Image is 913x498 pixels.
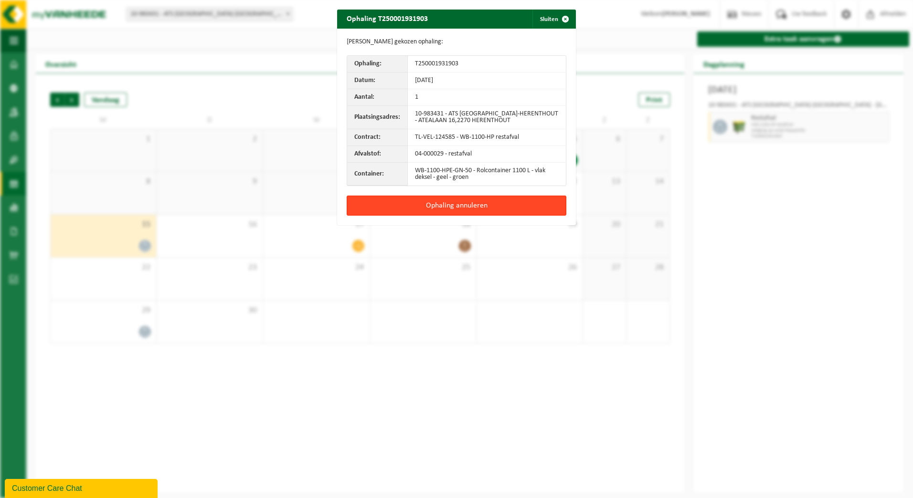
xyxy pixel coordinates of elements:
button: Ophaling annuleren [347,196,566,216]
h2: Ophaling T250001931903 [337,10,437,28]
th: Contract: [347,129,408,146]
iframe: chat widget [5,477,159,498]
td: T250001931903 [408,56,566,73]
button: Sluiten [532,10,575,29]
td: WB-1100-HPE-GN-50 - Rolcontainer 1100 L - vlak deksel - geel - groen [408,163,566,186]
td: 10-983431 - ATS [GEOGRAPHIC_DATA]-HERENTHOUT - ATEALAAN 16,2270 HERENTHOUT [408,106,566,129]
td: TL-VEL-124585 - WB-1100-HP restafval [408,129,566,146]
th: Plaatsingsadres: [347,106,408,129]
td: [DATE] [408,73,566,89]
p: [PERSON_NAME] gekozen ophaling: [347,38,566,46]
th: Container: [347,163,408,186]
th: Afvalstof: [347,146,408,163]
th: Aantal: [347,89,408,106]
td: 1 [408,89,566,106]
th: Ophaling: [347,56,408,73]
th: Datum: [347,73,408,89]
td: 04-000029 - restafval [408,146,566,163]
